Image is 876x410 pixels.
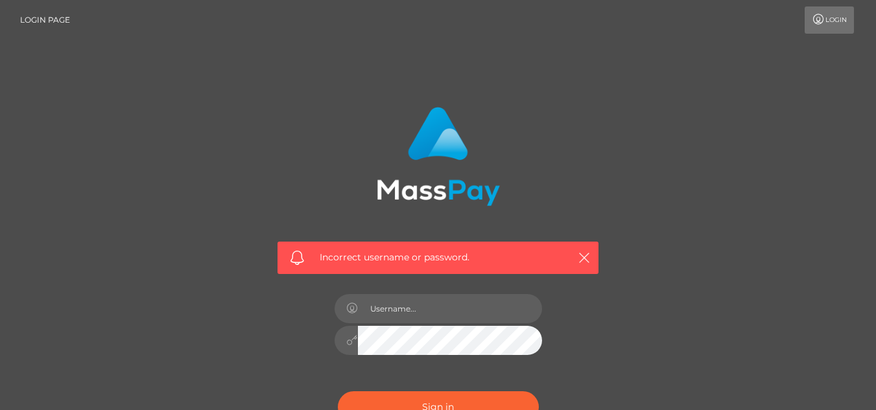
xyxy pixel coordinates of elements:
[377,107,500,206] img: MassPay Login
[320,251,556,264] span: Incorrect username or password.
[805,6,854,34] a: Login
[358,294,542,323] input: Username...
[20,6,70,34] a: Login Page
